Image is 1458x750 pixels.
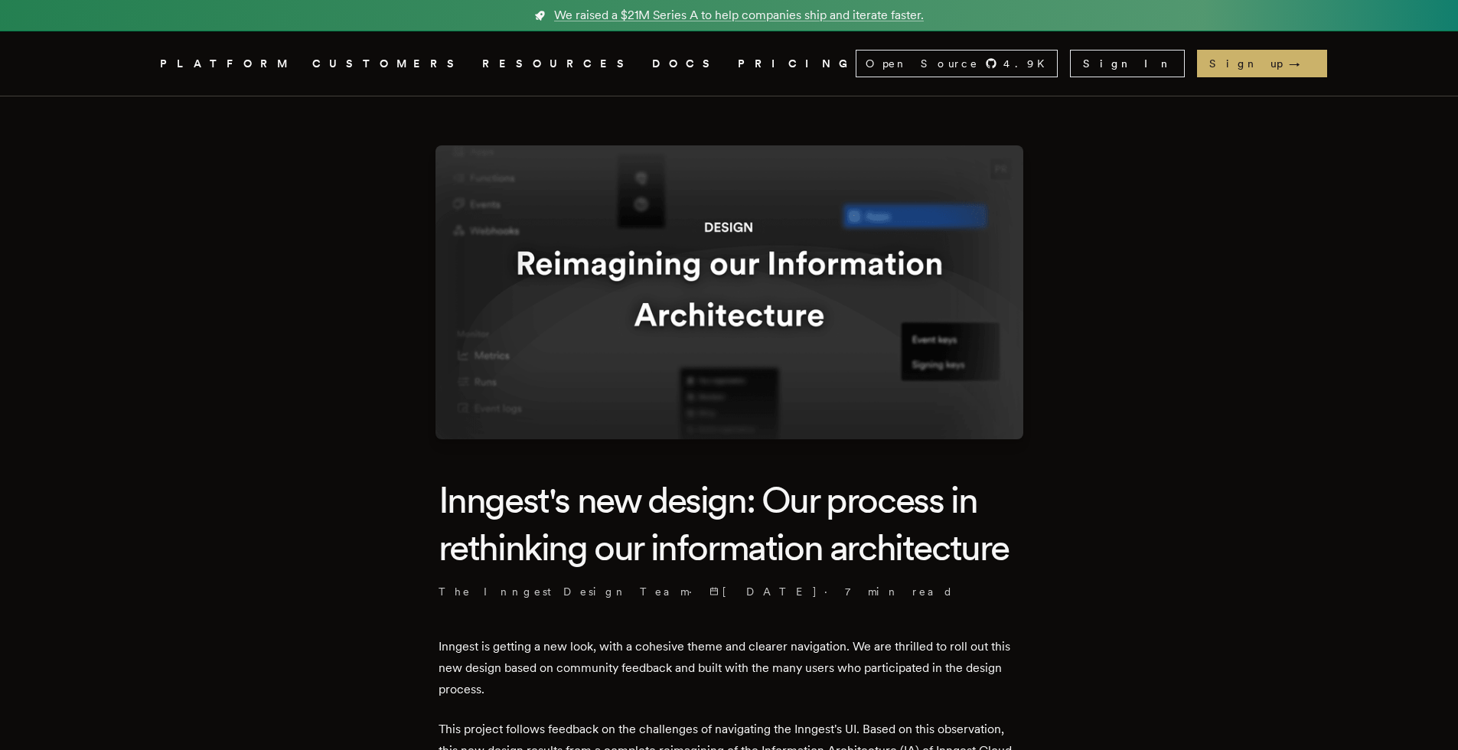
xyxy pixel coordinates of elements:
span: 4.9 K [1003,56,1054,71]
p: The Inngest Design Team · · [439,584,1020,599]
h1: Inngest's new design: Our process in rethinking our information architecture [439,476,1020,572]
a: DOCS [652,54,719,73]
a: CUSTOMERS [312,54,464,73]
span: → [1289,56,1315,71]
span: Open Source [866,56,979,71]
button: PLATFORM [160,54,294,73]
a: PRICING [738,54,856,73]
span: 7 min read [845,584,954,599]
a: Sign up [1197,50,1327,77]
button: RESOURCES [482,54,634,73]
nav: Global [117,31,1342,96]
img: Featured image for Inngest's new design: Our process in rethinking our information architecture b... [435,145,1023,439]
span: [DATE] [709,584,818,599]
p: Inngest is getting a new look, with a cohesive theme and clearer navigation. We are thrilled to r... [439,636,1020,700]
span: We raised a $21M Series A to help companies ship and iterate faster. [554,6,924,24]
a: Sign In [1070,50,1185,77]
